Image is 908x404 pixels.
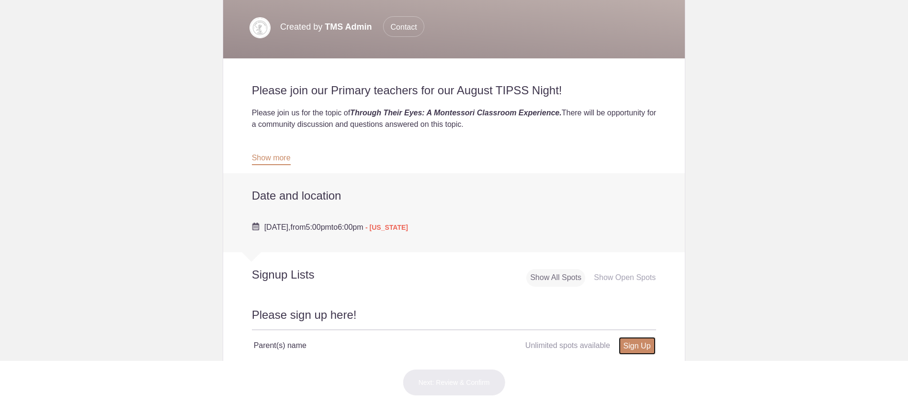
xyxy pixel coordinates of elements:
h2: Signup Lists [223,268,377,282]
button: Next: Review & Confirm [403,369,506,396]
span: Contact [383,16,424,37]
img: Cal purple [252,223,260,230]
span: Unlimited spots available [525,341,610,349]
h4: Parent(s) name [254,340,454,351]
span: - [US_STATE] [365,224,408,231]
a: Show more [252,154,291,165]
h2: Date and location [252,189,657,203]
span: from to [264,223,408,231]
strong: Through Their Eyes: A Montessori Classroom Experience​​​​​.​​ [350,109,562,117]
span: TMS Admin [325,22,372,32]
img: Logo 14 [250,17,271,38]
div: Please join us for the topic of There will be opportunity for a community discussion and question... [252,107,657,130]
a: Sign Up [619,337,656,355]
span: 6:00pm [338,223,363,231]
h2: Please sign up here! [252,307,657,330]
h2: Please join our Primary teachers for our August TIPSS Night! [252,83,657,98]
span: 5:00pm [306,223,331,231]
p: Created by [280,16,424,37]
div: Show Open Spots [590,269,659,287]
span: [DATE], [264,223,291,231]
div: Please note: childcare is provided for the Toddler-Elementary children, childcare is not provided... [252,142,657,153]
div: Show All Spots [526,269,585,287]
